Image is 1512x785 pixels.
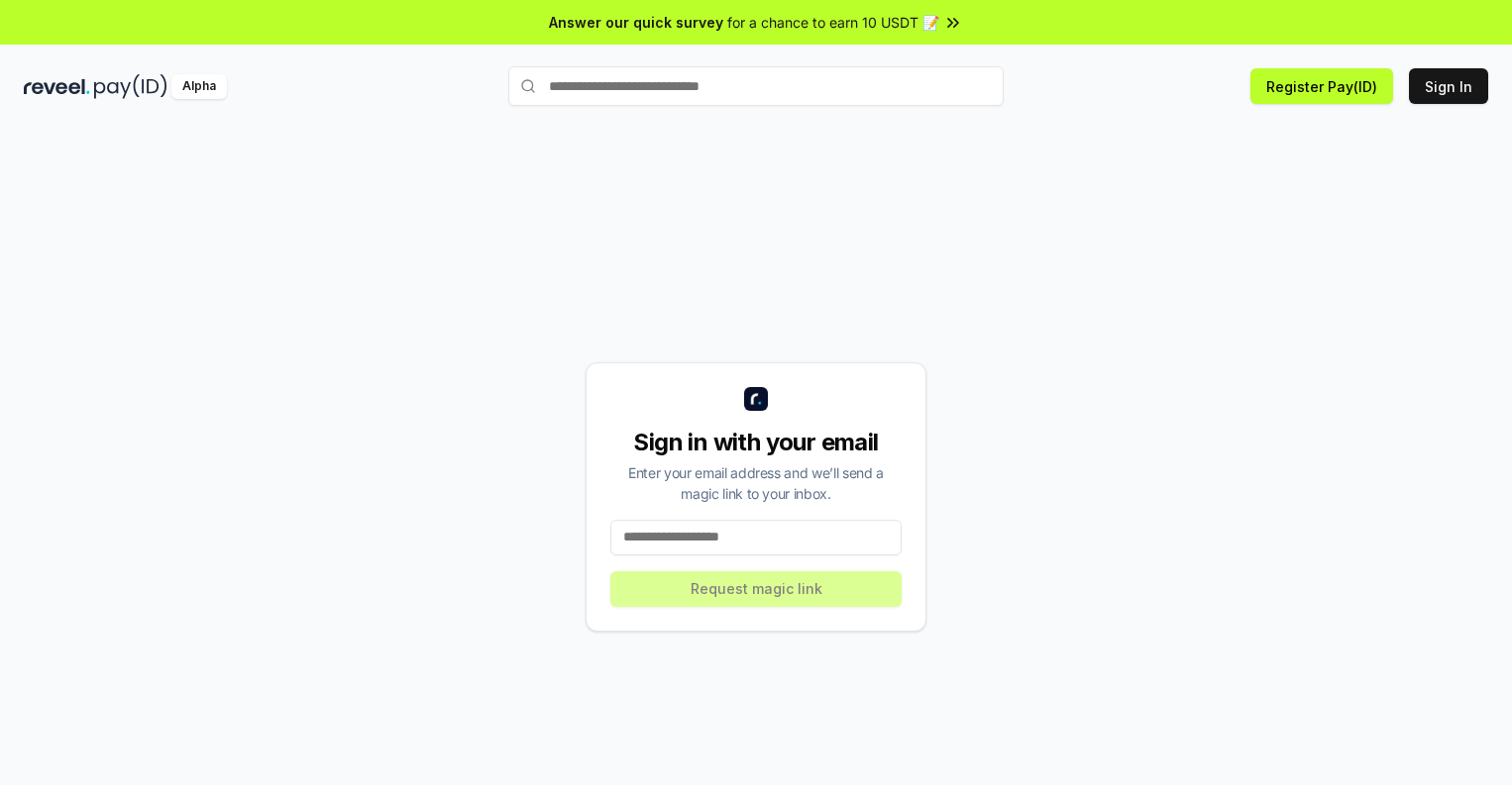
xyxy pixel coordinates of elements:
img: pay_id [94,74,167,99]
img: logo_small [744,387,768,411]
button: Sign In [1409,68,1488,104]
div: Alpha [171,74,227,99]
div: Sign in with your email [610,427,902,458]
span: Answer our quick survey [549,12,723,33]
div: Enter your email address and we’ll send a magic link to your inbox. [610,462,902,504]
img: reveel_dark [24,74,90,99]
span: for a chance to earn 10 USDT 📝 [727,12,939,33]
button: Register Pay(ID) [1250,68,1393,104]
